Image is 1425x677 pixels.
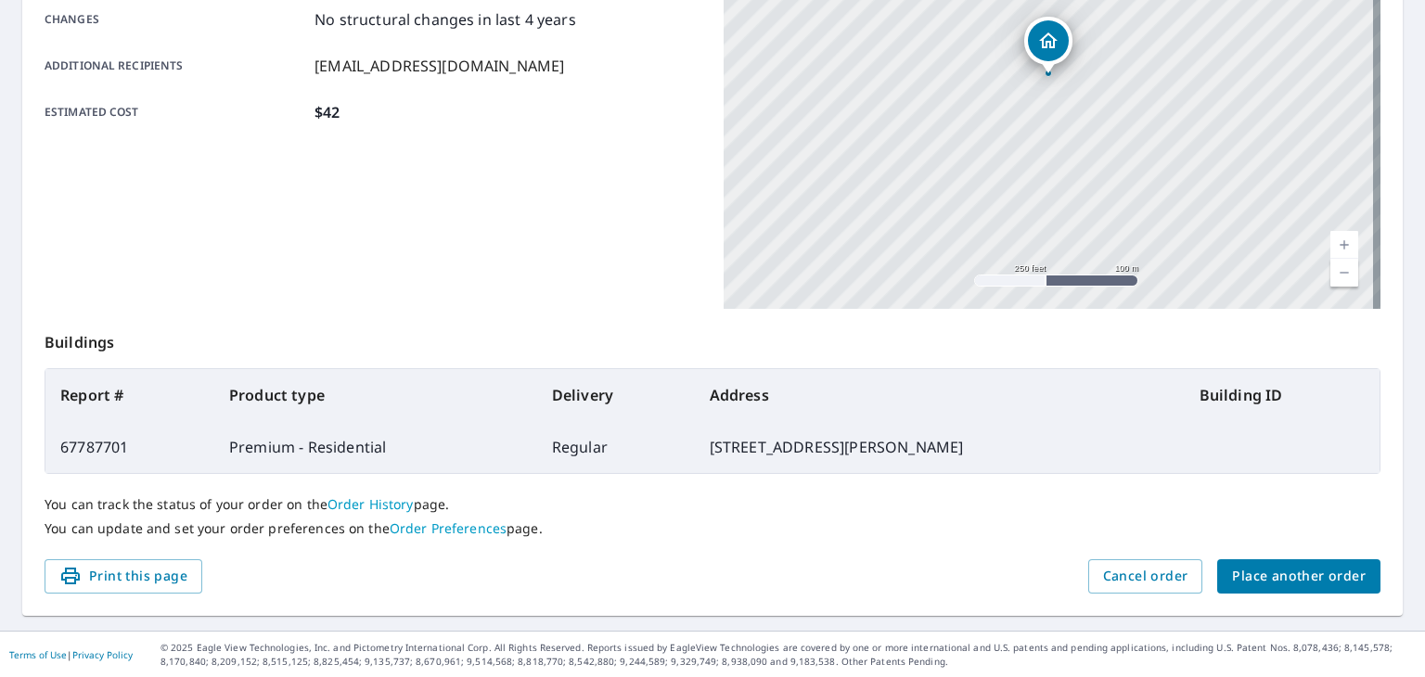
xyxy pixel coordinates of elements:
[45,421,214,473] td: 67787701
[45,559,202,594] button: Print this page
[45,496,1380,513] p: You can track the status of your order on the page.
[315,8,576,31] p: No structural changes in last 4 years
[695,421,1185,473] td: [STREET_ADDRESS][PERSON_NAME]
[45,101,307,123] p: Estimated cost
[214,421,537,473] td: Premium - Residential
[1232,565,1366,588] span: Place another order
[45,309,1380,368] p: Buildings
[59,565,187,588] span: Print this page
[45,8,307,31] p: Changes
[1330,259,1358,287] a: Current Level 17, Zoom Out
[695,369,1185,421] th: Address
[9,648,67,661] a: Terms of Use
[390,519,507,537] a: Order Preferences
[1330,231,1358,259] a: Current Level 17, Zoom In
[72,648,133,661] a: Privacy Policy
[9,649,133,660] p: |
[315,101,340,123] p: $42
[1185,369,1380,421] th: Building ID
[160,641,1416,669] p: © 2025 Eagle View Technologies, Inc. and Pictometry International Corp. All Rights Reserved. Repo...
[327,495,414,513] a: Order History
[315,55,564,77] p: [EMAIL_ADDRESS][DOMAIN_NAME]
[537,421,695,473] td: Regular
[1103,565,1188,588] span: Cancel order
[1217,559,1380,594] button: Place another order
[537,369,695,421] th: Delivery
[214,369,537,421] th: Product type
[45,55,307,77] p: Additional recipients
[1088,559,1203,594] button: Cancel order
[45,369,214,421] th: Report #
[45,520,1380,537] p: You can update and set your order preferences on the page.
[1024,17,1072,74] div: Dropped pin, building 1, Residential property, 2797 N Tyem Ln Huachuca City, AZ 85616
